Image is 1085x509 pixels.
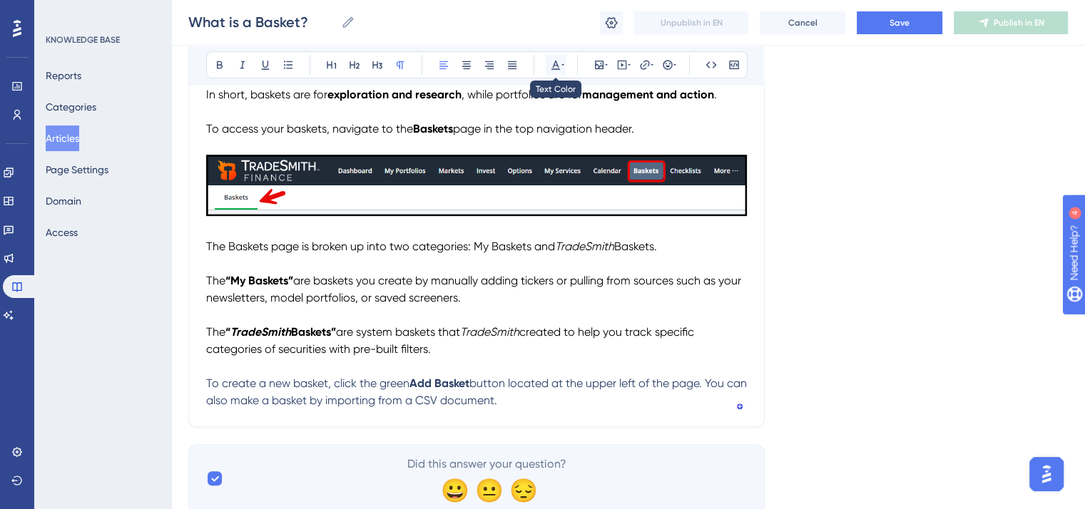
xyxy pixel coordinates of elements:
[954,11,1068,34] button: Publish in EN
[34,4,89,21] span: Need Help?
[1025,453,1068,495] iframe: UserGuiding AI Assistant Launcher
[206,240,555,253] span: The Baskets page is broken up into two categories: My Baskets and
[206,122,413,135] span: To access your baskets, navigate to the
[206,274,225,287] span: The
[857,11,942,34] button: Save
[890,17,910,29] span: Save
[760,11,845,34] button: Cancel
[555,240,614,253] em: TradeSmith
[188,12,335,32] input: Article Name
[46,188,81,214] button: Domain
[206,376,409,390] span: To create a new basket, click the green
[327,88,462,101] strong: exploration and research
[475,478,498,501] div: 😐
[230,325,291,339] strong: TradeSmith
[614,240,657,253] span: Baskets.
[46,220,78,245] button: Access
[582,88,714,101] strong: management and action
[46,94,96,120] button: Categories
[409,376,469,390] strong: Add Basket
[453,122,634,135] span: page in the top navigation header.
[407,456,566,473] span: Did this answer your question?
[291,325,336,339] strong: Baskets”
[714,88,717,101] span: .
[99,7,103,19] div: 4
[994,17,1044,29] span: Publish in EN
[336,325,460,339] span: are system baskets that
[460,325,519,339] em: TradeSmith
[634,11,748,34] button: Unpublish in EN
[413,122,453,135] strong: Baskets
[661,17,723,29] span: Unpublish in EN
[441,478,464,501] div: 😀
[206,376,750,407] span: button located at the upper left of the page. You can also make a basket by importing from a CSV ...
[462,88,582,101] span: , while portfolios are for
[206,325,225,339] span: The
[206,274,744,304] span: are baskets you create by manually adding tickers or pulling from sources such as your newsletter...
[46,63,81,88] button: Reports
[46,125,79,151] button: Articles
[46,157,108,182] button: Page Settings
[225,325,230,339] strong: “
[509,478,532,501] div: 😔
[46,34,120,46] div: KNOWLEDGE BASE
[788,17,817,29] span: Cancel
[206,88,327,101] span: In short, baskets are for
[225,274,293,287] strong: “My Baskets”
